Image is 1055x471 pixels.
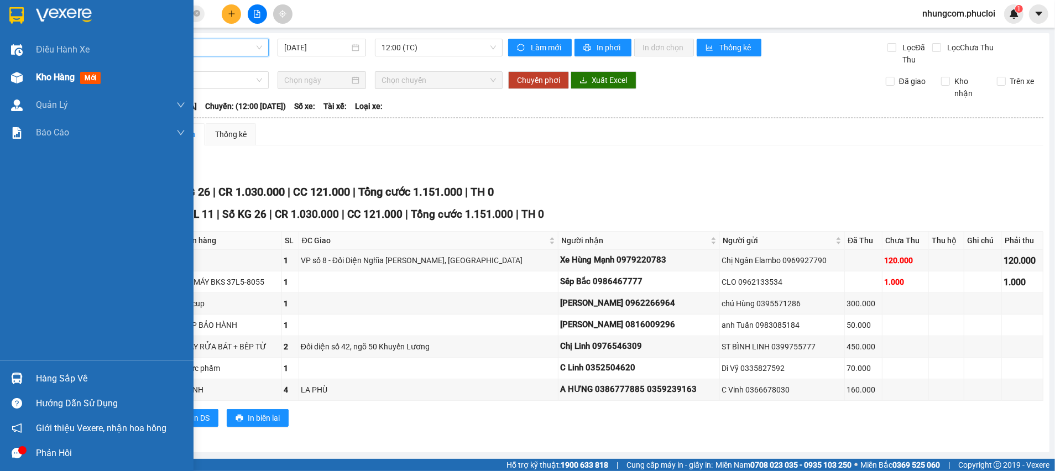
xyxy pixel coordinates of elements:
[1004,254,1041,268] div: 120.000
[964,232,1002,250] th: Ghi chú
[845,232,882,250] th: Đã Thu
[943,41,995,54] span: Lọc Chưa Thu
[506,459,608,471] span: Hỗ trợ kỹ thuật:
[227,409,289,427] button: printerIn biên lai
[471,185,494,198] span: TH 0
[284,276,297,288] div: 1
[11,127,23,139] img: solution-icon
[884,254,927,266] div: 120.000
[103,27,462,41] li: [PERSON_NAME], [PERSON_NAME]
[222,4,241,24] button: plus
[347,208,403,221] span: CC 121.000
[14,14,69,69] img: logo.jpg
[284,297,297,310] div: 1
[275,208,339,221] span: CR 1.030.000
[847,341,880,353] div: 450.000
[36,98,68,112] span: Quản Lý
[750,460,852,469] strong: 0708 023 035 - 0935 103 250
[847,384,880,396] div: 160.000
[36,125,69,139] span: Báo cáo
[11,72,23,83] img: warehouse-icon
[171,409,218,427] button: printerIn DS
[80,72,101,84] span: mới
[11,373,23,384] img: warehouse-icon
[103,41,462,55] li: Hotline: 02386655777, 02462925925, 0944789456
[342,208,344,221] span: |
[697,39,761,56] button: bar-chartThống kê
[301,254,556,266] div: VP số 8 - Đối Diện Nghĩa [PERSON_NAME], [GEOGRAPHIC_DATA]
[181,232,282,250] th: Tên hàng
[282,232,299,250] th: SL
[508,71,569,89] button: Chuyển phơi
[284,362,297,374] div: 1
[284,341,297,353] div: 2
[1002,232,1043,250] th: Phải thu
[882,232,929,250] th: Chưa Thu
[302,234,547,247] span: ĐC Giao
[722,319,843,331] div: anh Tuấn 0983085184
[36,445,185,462] div: Phản hồi
[1015,5,1023,13] sup: 1
[521,208,544,221] span: TH 0
[531,41,563,54] span: Làm mới
[12,398,22,409] span: question-circle
[253,10,261,18] span: file-add
[248,4,267,24] button: file-add
[294,100,315,112] span: Số xe:
[284,384,297,396] div: 4
[36,370,185,387] div: Hàng sắp về
[382,72,495,88] span: Chọn chuyến
[182,297,280,310] div: xe cup
[358,185,462,198] span: Tổng cước 1.151.000
[508,39,572,56] button: syncLàm mới
[293,185,350,198] span: CC 121.000
[560,318,718,332] div: [PERSON_NAME] 0816009296
[279,10,286,18] span: aim
[323,100,347,112] span: Tài xế:
[723,234,833,247] span: Người gửi
[516,208,519,221] span: |
[517,44,526,53] span: sync
[706,44,715,53] span: bar-chart
[634,39,694,56] button: In đơn chọn
[950,75,988,100] span: Kho nhận
[560,297,718,310] div: [PERSON_NAME] 0962266964
[617,459,618,471] span: |
[273,4,293,24] button: aim
[579,76,587,85] span: download
[182,362,280,374] div: thực phẩm
[854,463,858,467] span: ⚪️
[213,185,216,198] span: |
[176,128,185,137] span: down
[560,275,718,289] div: Sếp Bắc 0986467777
[355,100,383,112] span: Loại xe:
[722,341,843,353] div: ST BÌNH LINH 0399755777
[176,101,185,109] span: down
[228,10,236,18] span: plus
[36,72,75,82] span: Kho hàng
[269,208,272,221] span: |
[722,276,843,288] div: CLO 0962133534
[1017,5,1021,13] span: 1
[284,319,297,331] div: 1
[913,7,1004,20] span: nhungcom.phucloi
[895,75,930,87] span: Đã giao
[182,254,280,266] div: QA
[353,185,356,198] span: |
[722,297,843,310] div: chú Hùng 0395571286
[898,41,932,66] span: Lọc Đã Thu
[301,341,556,353] div: Đối diện số 42, ngõ 50 Khuyến Lương
[236,414,243,423] span: printer
[561,234,708,247] span: Người nhận
[284,254,297,266] div: 1
[1029,4,1048,24] button: caret-down
[9,7,24,24] img: logo-vxr
[36,395,185,412] div: Hướng dẫn sử dụng
[847,297,880,310] div: 300.000
[583,44,593,53] span: printer
[574,39,631,56] button: printerIn phơi
[1034,9,1044,19] span: caret-down
[182,384,280,396] div: BÁNH
[597,41,623,54] span: In phơi
[948,459,950,471] span: |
